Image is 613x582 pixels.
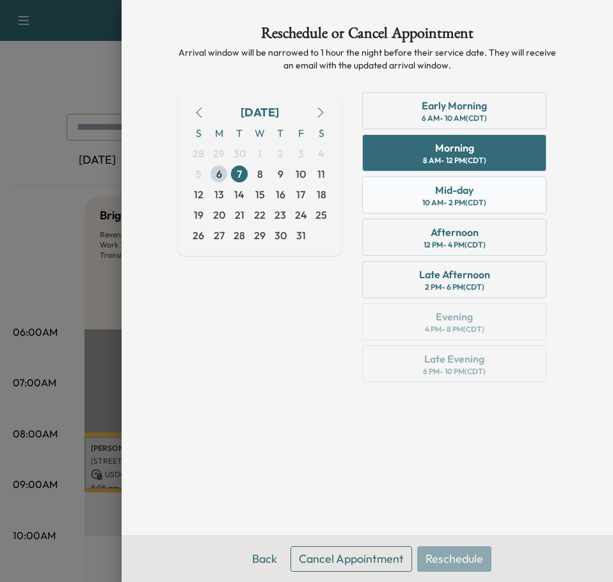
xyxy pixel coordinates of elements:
[194,207,203,223] span: 19
[194,187,203,202] span: 12
[424,240,486,250] div: 12 PM - 4 PM (CDT)
[254,228,266,243] span: 29
[296,166,306,182] span: 10
[193,228,204,243] span: 26
[255,187,265,202] span: 15
[258,146,262,161] span: 1
[254,207,266,223] span: 22
[431,224,479,240] div: Afternoon
[276,187,285,202] span: 16
[278,146,283,161] span: 2
[291,546,412,572] button: Cancel Appointment
[275,207,286,223] span: 23
[311,123,331,143] span: S
[296,228,306,243] span: 31
[317,166,325,182] span: 11
[317,187,326,202] span: 18
[193,146,204,161] span: 28
[278,166,283,182] span: 9
[235,207,244,223] span: 21
[270,123,291,143] span: T
[419,267,490,282] div: Late Afternoon
[423,155,486,166] div: 8 AM - 12 PM (CDT)
[435,140,474,155] div: Morning
[275,228,287,243] span: 30
[315,207,327,223] span: 25
[178,26,557,46] h1: Reschedule or Cancel Appointment
[298,146,304,161] span: 3
[425,282,484,292] div: 2 PM - 6 PM (CDT)
[250,123,270,143] span: W
[213,146,225,161] span: 29
[234,187,244,202] span: 14
[214,228,225,243] span: 27
[318,146,324,161] span: 4
[188,123,209,143] span: S
[209,123,229,143] span: M
[234,146,246,161] span: 30
[422,113,487,123] div: 6 AM - 10 AM (CDT)
[291,123,311,143] span: F
[216,166,222,182] span: 6
[296,187,305,202] span: 17
[178,46,557,72] p: Arrival window will be narrowed to 1 hour the night before their service date. They will receive ...
[213,207,225,223] span: 20
[229,123,250,143] span: T
[435,182,474,198] div: Mid-day
[422,98,487,113] div: Early Morning
[295,207,307,223] span: 24
[241,104,279,122] div: [DATE]
[257,166,263,182] span: 8
[422,198,486,208] div: 10 AM - 2 PM (CDT)
[244,546,285,572] button: Back
[234,228,245,243] span: 28
[214,187,224,202] span: 13
[196,166,202,182] span: 5
[237,166,242,182] span: 7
